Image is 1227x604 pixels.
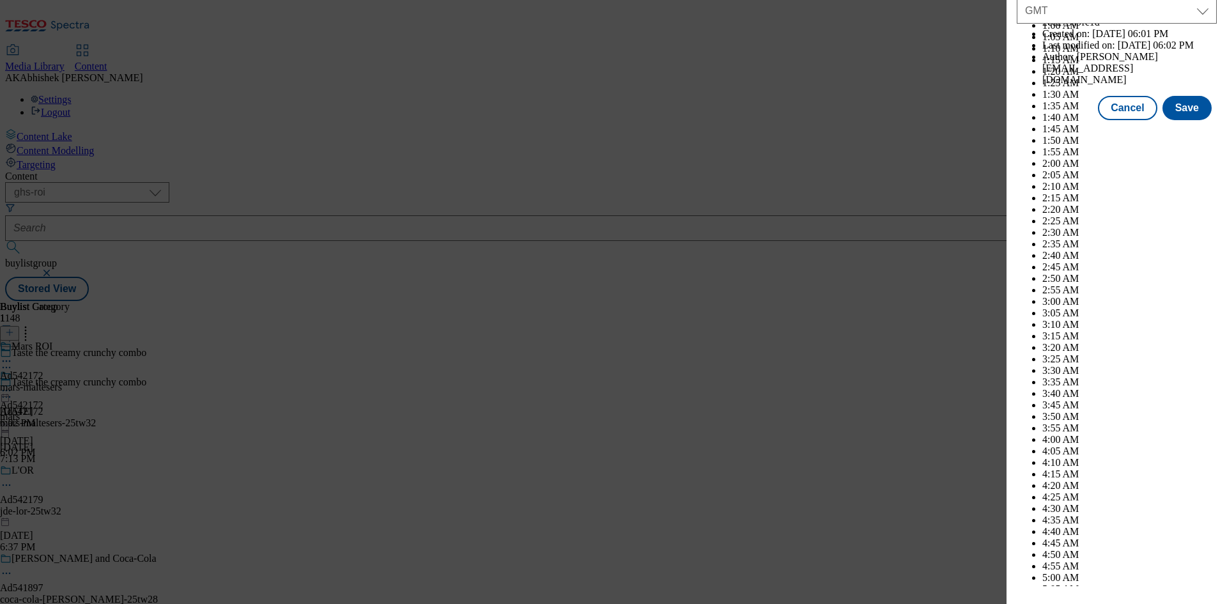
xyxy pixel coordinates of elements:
[1042,250,1217,261] li: 2:40 AM
[1042,342,1217,353] li: 3:20 AM
[1042,549,1217,561] li: 4:50 AM
[1042,123,1217,135] li: 1:45 AM
[1042,492,1217,503] li: 4:25 AM
[1042,480,1217,492] li: 4:20 AM
[1042,100,1217,112] li: 1:35 AM
[1042,561,1217,572] li: 4:55 AM
[1042,468,1217,480] li: 4:15 AM
[1042,31,1217,43] li: 1:05 AM
[1042,112,1217,123] li: 1:40 AM
[1042,238,1217,250] li: 2:35 AM
[1042,192,1217,204] li: 2:15 AM
[1042,330,1217,342] li: 3:15 AM
[1042,538,1217,549] li: 4:45 AM
[1042,353,1217,365] li: 3:25 AM
[1042,215,1217,227] li: 2:25 AM
[1042,227,1217,238] li: 2:30 AM
[1042,457,1217,468] li: 4:10 AM
[1042,296,1217,307] li: 3:00 AM
[1042,307,1217,319] li: 3:05 AM
[1042,273,1217,284] li: 2:50 AM
[1042,77,1217,89] li: 1:25 AM
[1098,96,1157,120] button: Cancel
[1162,96,1212,120] button: Save
[1042,146,1217,158] li: 1:55 AM
[1042,20,1217,31] li: 1:00 AM
[1042,365,1217,376] li: 3:30 AM
[1042,261,1217,273] li: 2:45 AM
[1042,584,1217,595] li: 5:05 AM
[1042,181,1217,192] li: 2:10 AM
[1042,445,1217,457] li: 4:05 AM
[1042,66,1217,77] li: 1:20 AM
[1042,376,1217,388] li: 3:35 AM
[1042,388,1217,399] li: 3:40 AM
[1042,572,1217,584] li: 5:00 AM
[1042,503,1217,515] li: 4:30 AM
[1042,135,1217,146] li: 1:50 AM
[1042,399,1217,411] li: 3:45 AM
[1042,204,1217,215] li: 2:20 AM
[1042,422,1217,434] li: 3:55 AM
[1042,434,1217,445] li: 4:00 AM
[1042,169,1217,181] li: 2:05 AM
[1042,158,1217,169] li: 2:00 AM
[1042,319,1217,330] li: 3:10 AM
[1042,284,1217,296] li: 2:55 AM
[1042,43,1217,54] li: 1:10 AM
[1042,526,1217,538] li: 4:40 AM
[1042,89,1217,100] li: 1:30 AM
[1042,411,1217,422] li: 3:50 AM
[1042,515,1217,526] li: 4:35 AM
[1042,54,1217,66] li: 1:15 AM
